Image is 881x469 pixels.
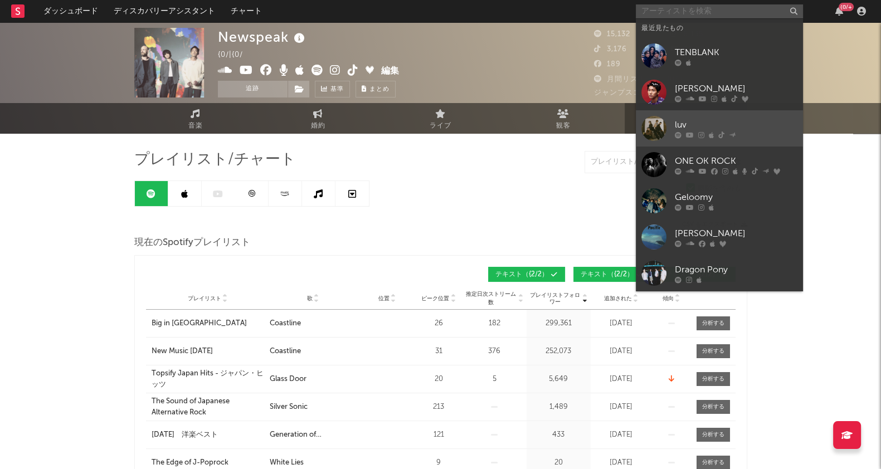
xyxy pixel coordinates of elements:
[594,76,686,83] span: 月間リスナー数: {0/人
[311,119,325,133] span: 婚約
[430,119,451,133] span: ライブ
[421,295,449,302] span: ピーク位置
[604,295,632,302] span: 追加された
[636,110,803,146] a: luv
[418,402,460,413] div: 213
[134,103,257,134] a: 音楽
[257,103,379,134] a: 婚約
[675,227,797,240] div: [PERSON_NAME]
[636,38,803,74] a: TENBLANK
[134,236,250,250] span: 現在のSpotifyプレイリスト
[418,429,460,441] div: 121
[529,318,588,329] div: 299,361
[502,103,625,134] a: 観客
[152,396,264,418] a: The Sound of Japanese Alternative Rock
[675,154,797,168] div: ONE OK ROCK
[270,318,301,329] div: Coastline
[307,295,313,302] span: 歌
[839,3,854,11] div: {0/+
[381,65,399,79] button: 編集
[529,346,588,357] div: 252,073
[663,295,674,302] span: 傾向
[593,429,649,441] div: [DATE]
[675,118,797,131] div: luv
[465,374,524,385] div: 5
[152,429,218,441] div: [DATE] 洋楽ベスト
[593,402,649,413] div: [DATE]
[152,429,264,441] a: [DATE] 洋楽ベスト
[594,89,669,96] span: ジャンプスコア: {0//
[418,374,460,385] div: 20
[270,457,304,468] div: White Lies
[218,28,308,46] div: Newspeak
[378,295,390,302] span: 位置
[636,183,803,219] a: Geloomy
[556,119,571,133] span: 観客
[418,457,460,468] div: 9
[330,83,344,96] span: 基準
[218,48,256,62] div: {0/ | {0/
[465,346,524,357] div: 376
[152,457,228,468] div: The Edge of J-Poprock
[675,46,797,59] div: TENBLANK
[835,7,843,16] button: {0/+
[573,267,650,282] button: テキスト（{2/2）
[594,46,627,53] span: 3,176
[465,318,524,329] div: 182
[465,290,517,307] span: 推定日次ストリーム数
[152,368,264,390] a: Topsify Japan Hits - ジャパン・ヒッツ
[529,457,588,468] div: 20
[641,22,797,35] div: 最近見たもの
[369,86,390,92] span: まとめ
[625,103,747,134] a: プレイリスト/チャート
[581,271,634,278] span: テキスト （{2/2）
[594,61,621,68] span: 189
[529,292,581,305] span: プレイリストフォロワー
[152,318,247,329] div: Big in [GEOGRAPHIC_DATA]
[636,74,803,110] a: [PERSON_NAME]
[152,457,264,468] a: The Edge of J-Poprock
[418,346,460,357] div: 31
[636,4,803,18] input: アーティストを検索
[134,153,296,167] span: プレイリスト/チャート
[488,267,565,282] button: テキスト（{2/2）
[636,255,803,291] a: Dragon Pony
[593,374,649,385] div: [DATE]
[593,346,649,357] div: [DATE]
[270,402,308,413] div: Silver Sonic
[152,346,264,357] a: New Music [DATE]
[270,429,357,441] div: Generation of Superstitions
[152,318,264,329] a: Big in [GEOGRAPHIC_DATA]
[315,81,350,97] a: 基準
[418,318,460,329] div: 26
[593,318,649,329] div: [DATE]
[636,219,803,255] a: [PERSON_NAME]
[379,103,502,134] a: ライブ
[594,31,630,38] span: 15,132
[529,402,588,413] div: 1,489
[675,263,797,276] div: Dragon Pony
[218,81,288,97] button: 追跡
[356,81,396,97] button: まとめ
[675,190,797,204] div: Geloomy
[188,119,203,133] span: 音楽
[593,457,649,468] div: [DATE]
[495,271,548,278] span: テキスト （{2/2）
[270,374,306,385] div: Glass Door
[636,146,803,183] a: ONE OK ROCK
[585,151,724,173] input: プレイリスト/チャートを検索
[152,346,213,357] div: New Music [DATE]
[675,82,797,95] div: [PERSON_NAME]
[529,429,588,441] div: 433
[529,374,588,385] div: 5,649
[270,346,301,357] div: Coastline
[188,295,221,302] span: プレイリスト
